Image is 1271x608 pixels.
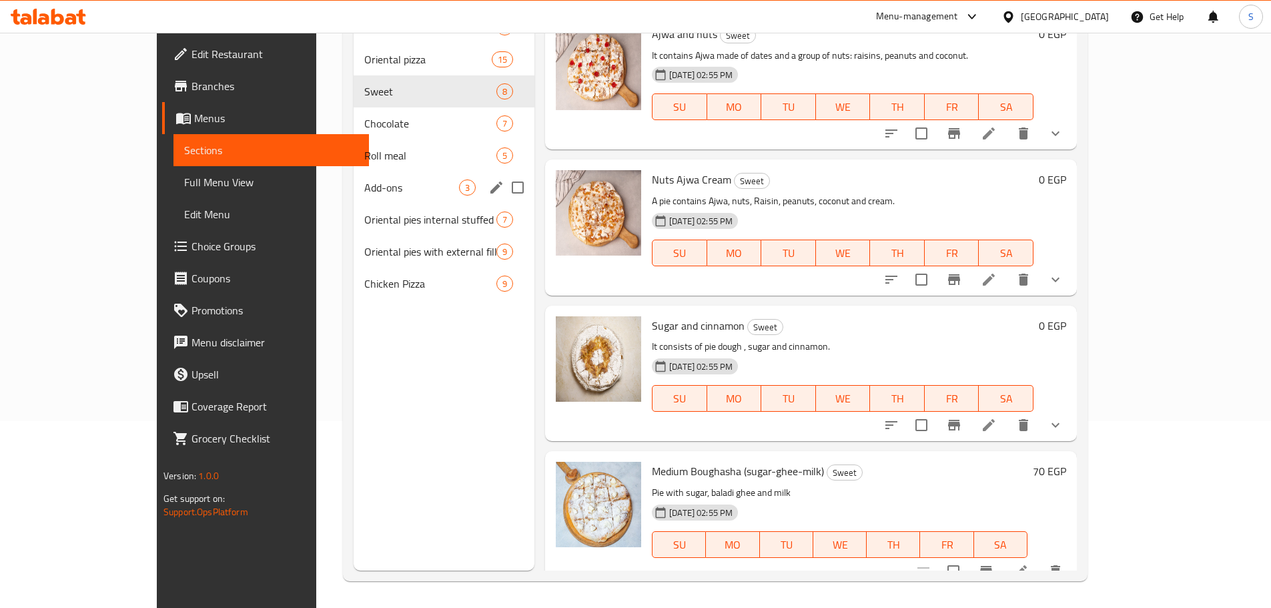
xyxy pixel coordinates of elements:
[1039,409,1072,441] button: show more
[870,93,925,120] button: TH
[162,422,369,454] a: Grocery Checklist
[875,97,919,117] span: TH
[556,25,641,110] img: Ajwa and nuts
[162,390,369,422] a: Coverage Report
[981,125,997,141] a: Edit menu item
[827,465,863,481] div: Sweet
[938,117,970,149] button: Branch-specific-item
[907,266,935,294] span: Select to update
[1039,117,1072,149] button: show more
[364,244,496,260] span: Oriental pies with external filling (pizza)
[938,264,970,296] button: Branch-specific-item
[658,244,701,263] span: SU
[765,535,808,555] span: TU
[735,174,769,189] span: Sweet
[979,93,1033,120] button: SA
[184,206,358,222] span: Edit Menu
[816,240,871,266] button: WE
[162,230,369,262] a: Choice Groups
[713,97,757,117] span: MO
[760,531,813,558] button: TU
[1047,125,1064,141] svg: Show Choices
[875,389,919,408] span: TH
[191,366,358,382] span: Upsell
[354,204,534,236] div: Oriental pies internal stuffed7
[876,9,958,25] div: Menu-management
[496,147,513,164] div: items
[162,358,369,390] a: Upsell
[556,462,641,547] img: Medium Boughasha (sugar-ghee-milk)
[354,268,534,300] div: Chicken Pizza9
[652,338,1033,355] p: It consists of pie dough , sugar and cinnamon.
[364,147,496,164] span: Roll meal
[979,385,1033,412] button: SA
[907,411,935,439] span: Select to update
[364,276,496,292] span: Chicken Pizza
[191,398,358,414] span: Coverage Report
[872,535,915,555] span: TH
[184,142,358,158] span: Sections
[939,557,967,585] span: Select to update
[984,244,1028,263] span: SA
[496,212,513,228] div: items
[925,93,979,120] button: FR
[713,389,757,408] span: MO
[706,531,759,558] button: MO
[162,262,369,294] a: Coupons
[721,28,755,43] span: Sweet
[930,244,974,263] span: FR
[821,97,865,117] span: WE
[354,75,534,107] div: Sweet8
[173,166,369,198] a: Full Menu View
[658,389,701,408] span: SU
[816,385,871,412] button: WE
[875,244,919,263] span: TH
[460,182,475,194] span: 3
[496,115,513,131] div: items
[652,531,706,558] button: SU
[198,467,219,485] span: 1.0.0
[925,240,979,266] button: FR
[364,83,496,99] span: Sweet
[970,555,1002,587] button: Branch-specific-item
[163,490,225,507] span: Get support on:
[813,531,867,558] button: WE
[767,97,811,117] span: TU
[1007,117,1039,149] button: delete
[162,70,369,102] a: Branches
[979,240,1033,266] button: SA
[974,531,1027,558] button: SA
[664,215,738,228] span: [DATE] 02:55 PM
[652,461,824,481] span: Medium Boughasha (sugar-ghee-milk)
[1039,316,1066,335] h6: 0 EGP
[720,27,756,43] div: Sweet
[713,244,757,263] span: MO
[767,389,811,408] span: TU
[162,294,369,326] a: Promotions
[652,93,707,120] button: SU
[194,110,358,126] span: Menus
[354,107,534,139] div: Chocolate7
[930,97,974,117] span: FR
[492,51,513,67] div: items
[163,503,248,521] a: Support.OpsPlatform
[767,244,811,263] span: TU
[354,139,534,172] div: Roll meal5
[711,535,754,555] span: MO
[870,385,925,412] button: TH
[925,385,979,412] button: FR
[162,38,369,70] a: Edit Restaurant
[162,326,369,358] a: Menu disclaimer
[1033,462,1066,481] h6: 70 EGP
[354,6,534,305] nav: Menu sections
[1007,264,1039,296] button: delete
[191,46,358,62] span: Edit Restaurant
[984,97,1028,117] span: SA
[652,193,1033,210] p: A pie contains Ajwa, nuts, Raisin, peanuts, coconut and cream.
[821,244,865,263] span: WE
[981,417,997,433] a: Edit menu item
[497,149,512,162] span: 5
[173,198,369,230] a: Edit Menu
[761,385,816,412] button: TU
